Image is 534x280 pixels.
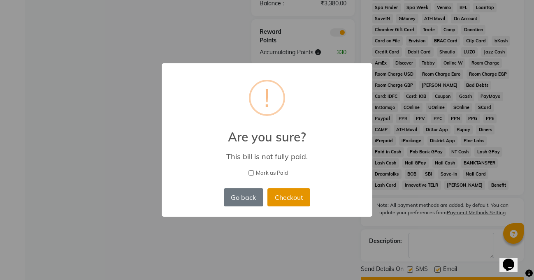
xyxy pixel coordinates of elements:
[499,247,526,272] iframe: chat widget
[267,188,310,206] button: Checkout
[264,81,270,114] div: !
[174,152,360,161] div: This bill is not fully paid.
[162,120,372,144] h2: Are you sure?
[248,170,254,176] input: Mark as Paid
[256,169,288,177] span: Mark as Paid
[224,188,263,206] button: Go back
